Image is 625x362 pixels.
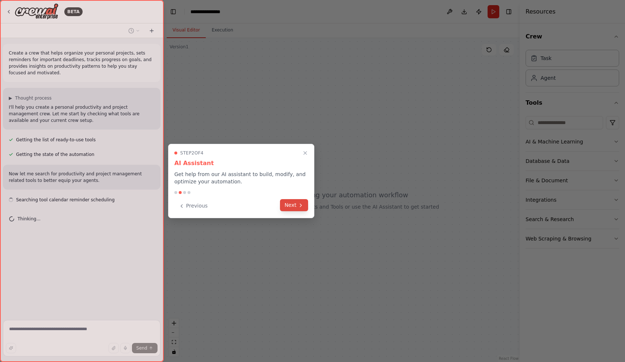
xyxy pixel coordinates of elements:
p: Get help from our AI assistant to build, modify, and optimize your automation. [174,171,308,185]
button: Previous [174,200,212,212]
button: Close walkthrough [301,149,310,157]
span: Step 2 of 4 [180,150,204,156]
button: Hide left sidebar [168,7,178,17]
button: Next [280,199,308,211]
h3: AI Assistant [174,159,308,168]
